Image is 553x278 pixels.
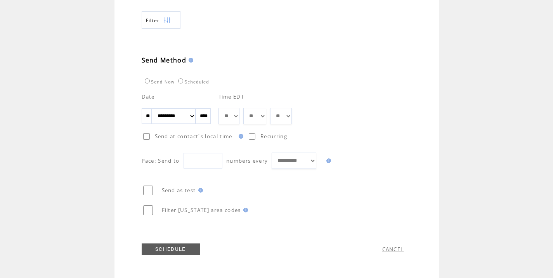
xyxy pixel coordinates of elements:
span: Show filters [146,17,160,24]
span: Recurring [260,133,287,140]
span: Send as test [162,187,196,194]
img: help.gif [324,158,331,163]
span: Send at contact`s local time [155,133,232,140]
img: help.gif [236,134,243,139]
span: numbers every [226,157,268,164]
a: CANCEL [382,246,404,253]
img: help.gif [241,208,248,212]
a: SCHEDULE [142,243,200,255]
label: Scheduled [176,80,209,84]
span: Pace: Send to [142,157,180,164]
span: Filter [US_STATE] area codes [162,207,241,214]
img: help.gif [186,58,193,63]
img: help.gif [196,188,203,193]
input: Scheduled [178,78,183,83]
a: Filter [142,11,180,29]
label: Send Now [143,80,175,84]
input: Send Now [145,78,150,83]
span: Date [142,93,155,100]
span: Send Method [142,56,187,64]
img: filters.png [164,12,171,29]
span: Time EDT [218,93,244,100]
